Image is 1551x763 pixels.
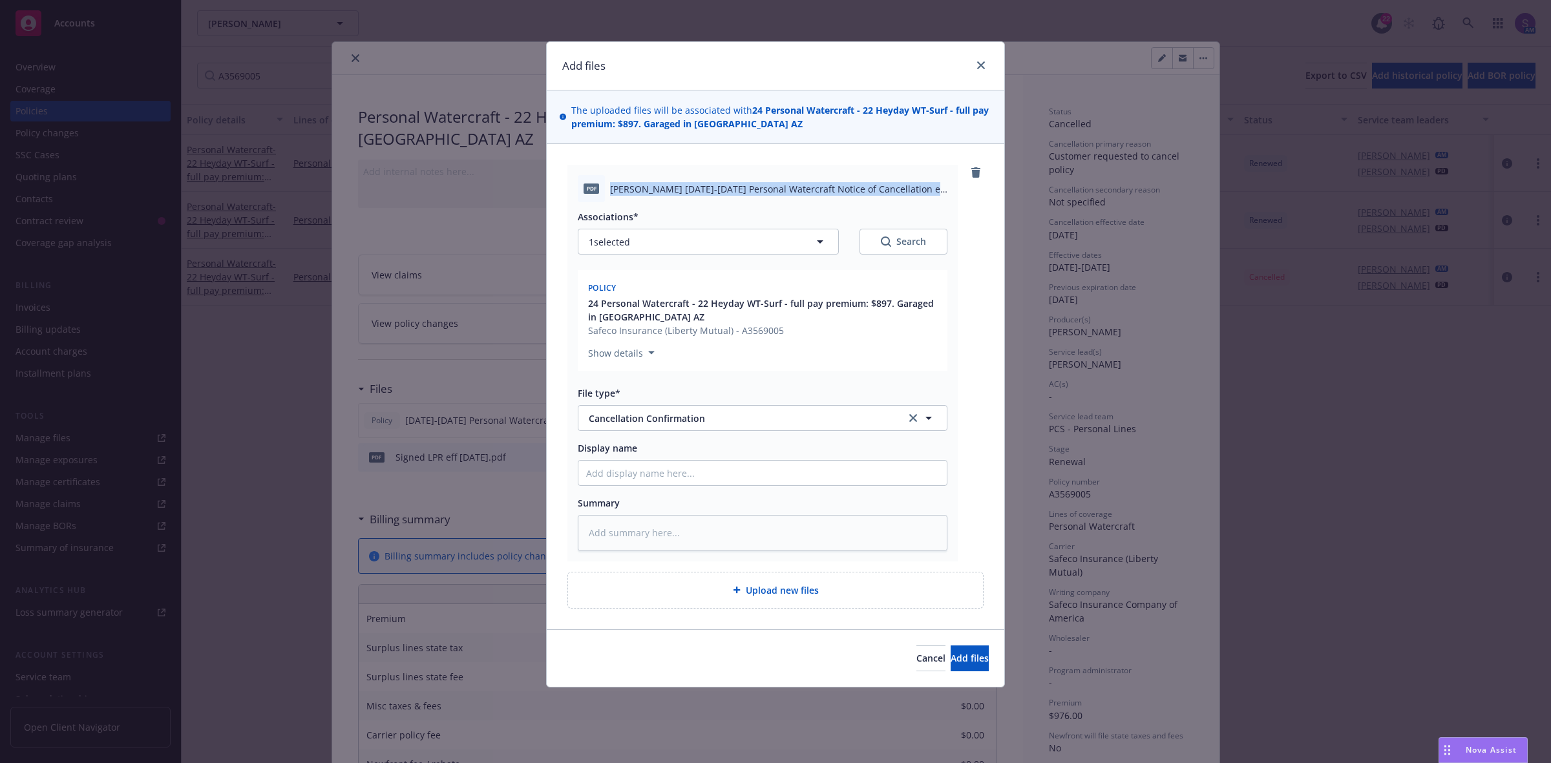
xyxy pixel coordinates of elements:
button: Cancellation Confirmationclear selection [578,405,947,431]
div: Drag to move [1439,738,1455,762]
a: clear selection [905,410,921,426]
button: Nova Assist [1439,737,1528,763]
span: Nova Assist [1466,744,1517,755]
span: Display name [578,442,637,454]
span: Cancellation Confirmation [589,412,888,425]
input: Add display name here... [578,461,947,485]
